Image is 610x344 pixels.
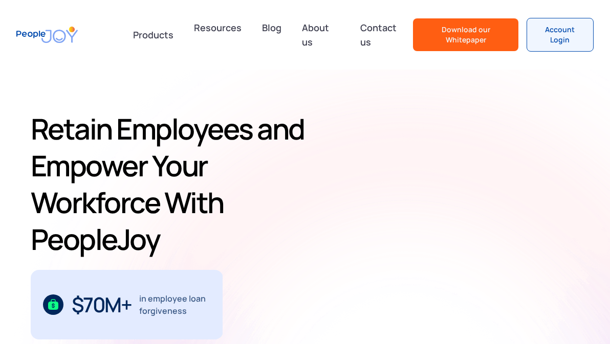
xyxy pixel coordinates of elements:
[31,110,304,258] h1: Retain Employees and Empower Your Workforce With PeopleJoy
[354,16,413,53] a: Contact us
[188,16,248,53] a: Resources
[256,16,288,53] a: Blog
[413,18,518,51] a: Download our Whitepaper
[527,18,594,52] a: Account Login
[72,296,132,313] div: $70M+
[139,292,211,317] div: in employee loan forgiveness
[296,16,346,53] a: About us
[421,25,510,45] div: Download our Whitepaper
[535,25,585,45] div: Account Login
